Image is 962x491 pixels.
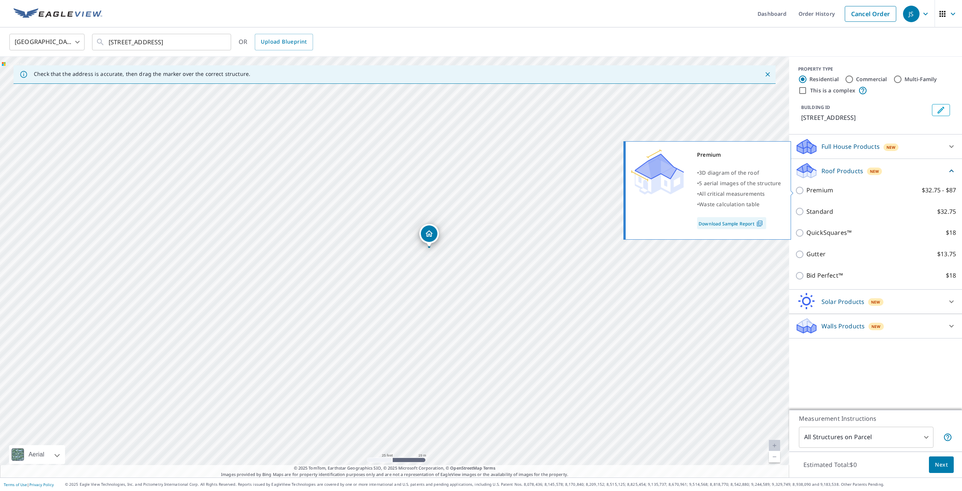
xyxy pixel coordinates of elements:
a: Current Level 20, Zoom In Disabled [769,440,780,451]
div: Full House ProductsNew [795,137,956,156]
p: $18 [946,228,956,237]
a: Download Sample Report [697,217,766,229]
div: PROPERTY TYPE [798,66,953,73]
p: QuickSquares™ [806,228,852,237]
a: Terms [483,465,496,471]
p: Walls Products [821,322,865,331]
label: Commercial [856,76,887,83]
img: Pdf Icon [755,220,765,227]
div: Roof ProductsNew [795,162,956,180]
div: All Structures on Parcel [799,427,933,448]
div: • [697,189,781,199]
a: Terms of Use [4,482,27,487]
p: Bid Perfect™ [806,271,843,280]
div: JS [903,6,920,22]
p: Gutter [806,249,826,259]
img: EV Logo [14,8,102,20]
button: Edit building 1 [932,104,950,116]
p: Check that the address is accurate, then drag the marker over the correct structure. [34,71,250,77]
span: Upload Blueprint [261,37,307,47]
label: This is a complex [810,87,855,94]
span: 5 aerial images of the structure [699,180,781,187]
span: New [871,299,880,305]
p: Estimated Total: $0 [797,456,863,473]
span: New [870,168,879,174]
label: Residential [809,76,839,83]
a: Privacy Policy [29,482,54,487]
img: Premium [631,150,684,195]
div: Walls ProductsNew [795,317,956,335]
span: Your report will include each building or structure inside the parcel boundary. In some cases, du... [943,433,952,442]
span: New [871,323,881,329]
p: $32.75 - $87 [922,186,956,195]
a: Upload Blueprint [255,34,313,50]
div: • [697,178,781,189]
span: Waste calculation table [699,201,759,208]
label: Multi-Family [905,76,937,83]
button: Next [929,456,954,473]
span: © 2025 TomTom, Earthstar Geographics SIO, © 2025 Microsoft Corporation, © [294,465,496,471]
p: Standard [806,207,833,216]
div: [GEOGRAPHIC_DATA] [9,32,85,53]
span: All critical measurements [699,190,765,197]
div: • [697,168,781,178]
div: Premium [697,150,781,160]
p: [STREET_ADDRESS] [801,113,929,122]
p: Measurement Instructions [799,414,952,423]
div: Dropped pin, building 1, Residential property, 163 S Kewaunee Way Aurora, CO 80018 [419,224,439,247]
span: 3D diagram of the roof [699,169,759,176]
a: Current Level 20, Zoom Out [769,451,780,462]
p: | [4,482,54,487]
div: Solar ProductsNew [795,293,956,311]
p: BUILDING ID [801,104,830,110]
div: • [697,199,781,210]
button: Close [763,69,773,79]
a: Cancel Order [845,6,896,22]
div: OR [239,34,313,50]
p: $13.75 [937,249,956,259]
span: Next [935,460,948,470]
p: Roof Products [821,166,863,175]
div: Aerial [9,445,65,464]
p: Premium [806,186,833,195]
div: Aerial [26,445,47,464]
p: Solar Products [821,297,864,306]
span: New [886,144,896,150]
p: $32.75 [937,207,956,216]
p: $18 [946,271,956,280]
input: Search by address or latitude-longitude [109,32,216,53]
a: OpenStreetMap [450,465,482,471]
p: © 2025 Eagle View Technologies, Inc. and Pictometry International Corp. All Rights Reserved. Repo... [65,482,958,487]
p: Full House Products [821,142,880,151]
